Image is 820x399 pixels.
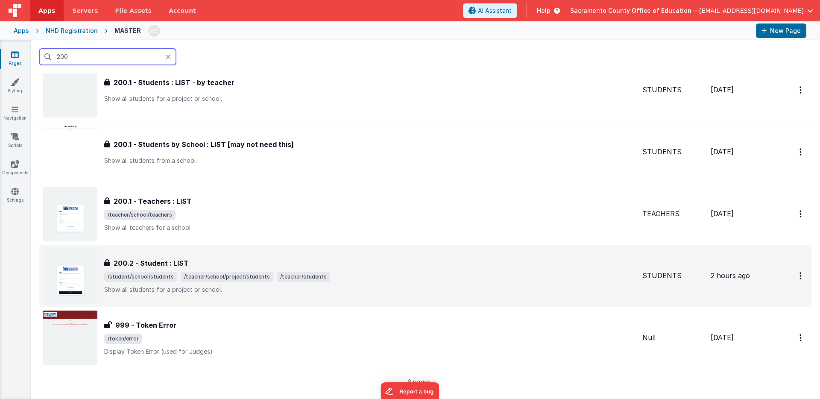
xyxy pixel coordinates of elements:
[104,156,635,165] p: Show all students from a school.
[478,6,512,15] span: AI Assistant
[104,347,635,356] p: Display Token Error (used for Judges)
[104,285,635,294] p: Show all students for a project or school.
[463,3,517,18] button: AI Assistant
[699,6,804,15] span: [EMAIL_ADDRESS][DOMAIN_NAME]
[104,272,177,282] span: /student/school/students
[756,23,806,38] button: New Page
[711,85,734,94] span: [DATE]
[794,205,808,223] button: Options
[642,209,704,219] div: TEACHERS
[114,196,192,206] h3: 200.1 - Teachers : LIST
[46,26,98,35] div: NHD Registration
[104,334,142,344] span: /token/error
[642,147,704,157] div: STUDENTS
[794,329,808,346] button: Options
[104,223,635,232] p: Show all teachers for a school.
[181,272,273,282] span: /teacher/school/project/students
[570,6,699,15] span: Sacramento County Office of Education —
[711,271,750,280] span: 2 hours ago
[39,377,799,386] p: 6 pages
[114,139,294,150] h3: 200.1 - Students by School : LIST [may not need this]
[642,271,704,281] div: STUDENTS
[115,320,176,330] h3: 999 - Token Error
[115,6,152,15] span: File Assets
[642,333,704,343] div: Null
[711,333,734,342] span: [DATE]
[711,147,734,156] span: [DATE]
[711,209,734,218] span: [DATE]
[794,143,808,161] button: Options
[104,94,635,103] p: Show all students for a project or school.
[104,210,176,220] span: /teacher/school/teachers
[114,258,189,268] h3: 200.2 - Student : LIST
[794,81,808,99] button: Options
[277,272,330,282] span: /teacher/students
[38,6,55,15] span: Apps
[114,77,234,88] h3: 200.1 - Students : LIST - by teacher
[72,6,98,15] span: Servers
[642,85,704,95] div: STUDENTS
[537,6,551,15] span: Help
[148,25,160,37] img: 3aae05562012a16e32320df8a0cd8a1d
[114,26,141,35] div: MASTER
[570,6,813,15] button: Sacramento County Office of Education — [EMAIL_ADDRESS][DOMAIN_NAME]
[794,267,808,285] button: Options
[14,26,29,35] div: Apps
[39,49,176,65] input: Search pages, id's ...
